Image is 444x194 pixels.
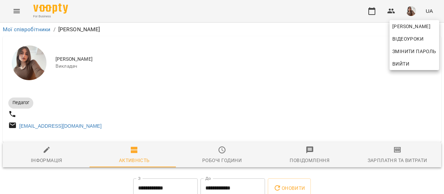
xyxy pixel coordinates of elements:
button: Вийти [390,58,439,70]
a: [PERSON_NAME] [390,20,439,33]
a: Змінити пароль [390,45,439,58]
a: Відеоуроки [390,33,426,45]
span: Відеоуроки [392,35,424,43]
span: [PERSON_NAME] [392,22,436,31]
span: Змінити пароль [392,47,436,56]
span: Вийти [392,60,409,68]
